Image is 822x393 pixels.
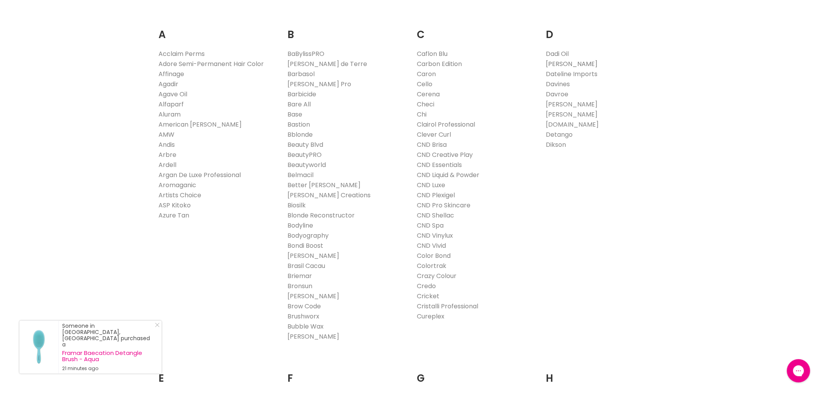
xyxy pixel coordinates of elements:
[158,181,196,190] a: Aromaganic
[155,323,160,327] svg: Close Icon
[417,70,436,78] a: Caron
[783,356,814,385] iframe: Gorgias live chat messenger
[288,120,310,129] a: Bastion
[417,221,444,230] a: CND Spa
[417,150,473,159] a: CND Creative Play
[288,302,321,311] a: Brow Code
[158,160,176,169] a: Ardell
[288,292,340,301] a: [PERSON_NAME]
[417,302,478,311] a: Cristalli Professional
[288,160,326,169] a: Beautyworld
[417,292,439,301] a: Cricket
[288,332,340,341] a: [PERSON_NAME]
[288,90,317,99] a: Barbicide
[417,191,455,200] a: CND Plexigel
[288,181,361,190] a: Better [PERSON_NAME]
[417,130,451,139] a: Clever Curl
[158,191,201,200] a: Artists Choice
[417,120,475,129] a: Clairol Professional
[417,90,440,99] a: Cerena
[546,360,664,386] h2: H
[288,80,352,89] a: [PERSON_NAME] Pro
[546,49,569,58] a: Dadi Oil
[417,360,535,386] h2: G
[158,70,184,78] a: Affinage
[288,201,306,210] a: Biosilk
[417,211,454,220] a: CND Shellac
[288,140,324,149] a: Beauty Blvd
[158,90,187,99] a: Agave Oil
[158,150,176,159] a: Arbre
[288,100,311,109] a: Bare All
[417,282,436,290] a: Credo
[417,49,448,58] a: Caflon Blu
[546,140,566,149] a: Dikson
[546,110,598,119] a: [PERSON_NAME]
[158,201,191,210] a: ASP Kitoko
[288,110,303,119] a: Base
[546,100,598,109] a: [PERSON_NAME]
[288,231,329,240] a: Bodyography
[417,59,462,68] a: Carbon Edition
[546,80,570,89] a: Davines
[158,100,184,109] a: Alfaparf
[288,312,320,321] a: Brushworx
[158,110,181,119] a: Aluram
[417,160,462,169] a: CND Essentials
[417,100,434,109] a: Checi
[288,59,367,68] a: [PERSON_NAME] de Terre
[158,80,178,89] a: Agadir
[417,170,479,179] a: CND Liquid & Powder
[158,360,276,386] h2: E
[288,322,324,331] a: Bubble Wax
[288,49,325,58] a: BaBylissPRO
[62,323,154,372] div: Someone in [GEOGRAPHIC_DATA], [GEOGRAPHIC_DATA] purchased a
[158,130,174,139] a: AMW
[158,140,175,149] a: Andis
[288,191,371,200] a: [PERSON_NAME] Creations
[288,130,313,139] a: Bblonde
[417,110,427,119] a: Chi
[288,251,340,260] a: [PERSON_NAME]
[417,17,535,43] h2: C
[288,17,406,43] h2: B
[288,211,355,220] a: Blonde Reconstructor
[158,49,205,58] a: Acclaim Perms
[546,17,664,43] h2: D
[288,150,322,159] a: BeautyPRO
[546,59,598,68] a: [PERSON_NAME]
[546,70,598,78] a: Dateline Imports
[417,261,446,270] a: Colortrak
[288,282,313,290] a: Bronsun
[288,360,406,386] h2: F
[546,120,599,129] a: [DOMAIN_NAME]
[546,90,569,99] a: Davroe
[158,211,189,220] a: Azure Tan
[158,170,241,179] a: Argan De Luxe Professional
[417,201,470,210] a: CND Pro Skincare
[158,59,264,68] a: Adore Semi-Permanent Hair Color
[417,271,456,280] a: Crazy Colour
[288,221,313,230] a: Bodyline
[417,251,451,260] a: Color Bond
[417,80,432,89] a: Cello
[417,181,445,190] a: CND Luxe
[158,120,242,129] a: American [PERSON_NAME]
[19,321,58,374] a: Visit product page
[417,231,453,240] a: CND Vinylux
[288,261,326,270] a: Brasil Cacau
[152,323,160,330] a: Close Notification
[158,17,276,43] h2: A
[417,140,447,149] a: CND Brisa
[62,365,154,372] small: 21 minutes ago
[288,170,314,179] a: Belmacil
[417,312,444,321] a: Cureplex
[417,241,446,250] a: CND Vivid
[288,241,324,250] a: Bondi Boost
[288,70,315,78] a: Barbasol
[288,271,312,280] a: Briemar
[62,350,154,362] a: Framar Baecation Detangle Brush - Aqua
[546,130,573,139] a: Detango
